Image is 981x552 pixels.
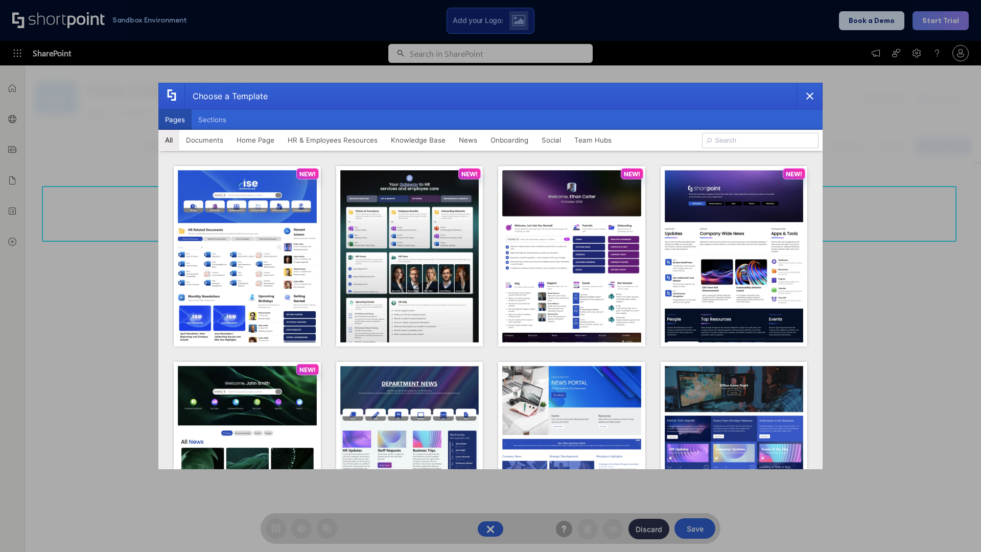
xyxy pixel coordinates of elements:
[158,83,823,469] div: template selector
[384,130,452,150] button: Knowledge Base
[158,130,179,150] button: All
[930,503,981,552] iframe: Chat Widget
[179,130,230,150] button: Documents
[461,170,478,178] p: NEW!
[786,170,802,178] p: NEW!
[184,83,268,109] div: Choose a Template
[624,170,640,178] p: NEW!
[158,109,192,130] button: Pages
[452,130,484,150] button: News
[281,130,384,150] button: HR & Employees Resources
[192,109,233,130] button: Sections
[299,170,316,178] p: NEW!
[702,133,819,148] input: Search
[568,130,618,150] button: Team Hubs
[230,130,281,150] button: Home Page
[535,130,568,150] button: Social
[299,366,316,374] p: NEW!
[484,130,535,150] button: Onboarding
